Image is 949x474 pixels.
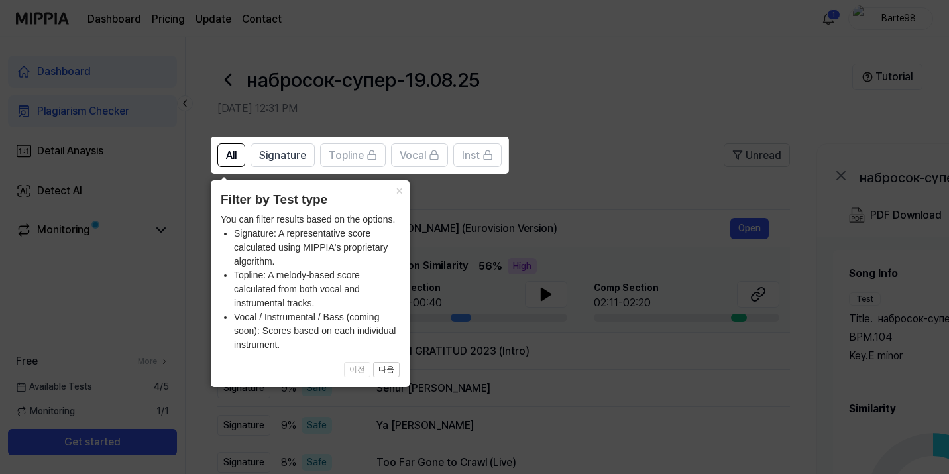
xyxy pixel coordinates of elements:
button: Inst [453,143,502,167]
li: Signature: A representative score calculated using MIPPIA's proprietary algorithm. [234,227,400,268]
span: Inst [462,148,480,164]
li: Topline: A melody-based score calculated from both vocal and instrumental tracks. [234,268,400,310]
span: Vocal [400,148,426,164]
span: Signature [259,148,306,164]
button: Topline [320,143,386,167]
button: Vocal [391,143,448,167]
button: 다음 [373,362,400,378]
button: Signature [251,143,315,167]
div: You can filter results based on the options. [221,213,400,352]
button: Close [388,180,410,199]
button: All [217,143,245,167]
span: Topline [329,148,364,164]
li: Vocal / Instrumental / Bass (coming soon): Scores based on each individual instrument. [234,310,400,352]
header: Filter by Test type [221,190,400,209]
span: All [226,148,237,164]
